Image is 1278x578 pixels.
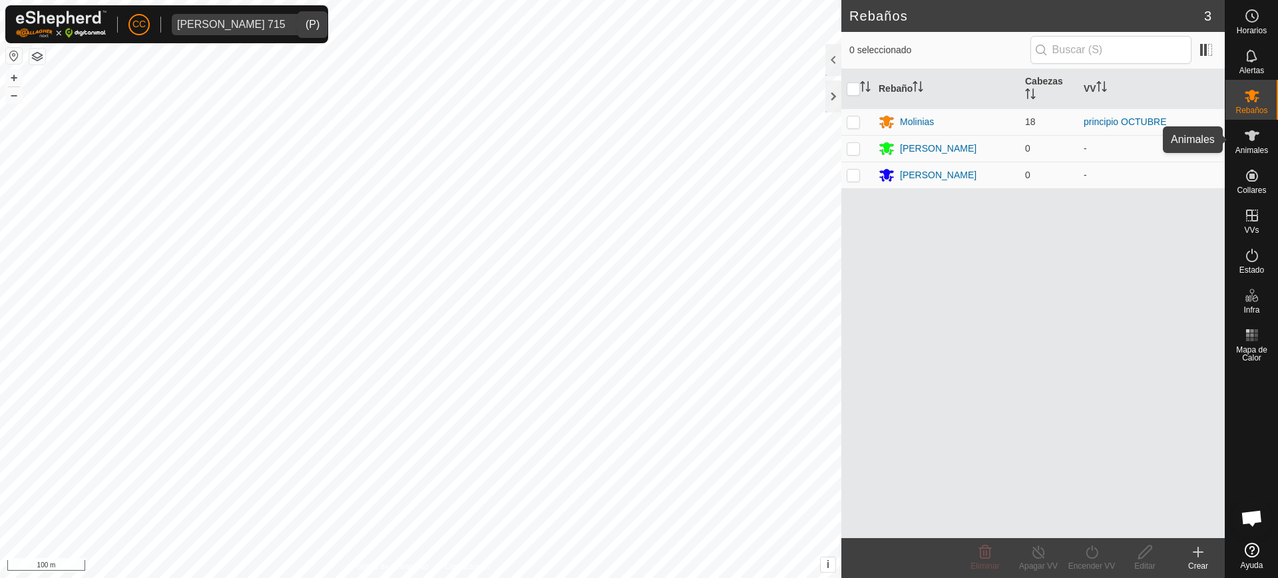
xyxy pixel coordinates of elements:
[1025,90,1036,101] p-sorticon: Activar para ordenar
[1239,67,1264,74] span: Alertas
[1235,146,1268,154] span: Animales
[1118,560,1171,572] div: Editar
[849,43,1030,57] span: 0 seleccionado
[1020,69,1078,109] th: Cabezas
[16,11,106,38] img: Logo Gallagher
[1078,162,1225,188] td: -
[900,168,976,182] div: [PERSON_NAME]
[1239,266,1264,274] span: Estado
[6,48,22,64] button: Restablecer Mapa
[1078,69,1225,109] th: VV
[900,142,976,156] div: [PERSON_NAME]
[1232,498,1272,538] div: Chat abierto
[1025,170,1030,180] span: 0
[821,557,835,572] button: i
[1229,346,1275,362] span: Mapa de Calor
[900,115,934,129] div: Molinias
[970,561,999,571] span: Eliminar
[1235,106,1267,114] span: Rebaños
[6,87,22,103] button: –
[1171,560,1225,572] div: Crear
[849,8,1204,24] h2: Rebaños
[291,14,318,35] div: dropdown trigger
[1030,36,1191,64] input: Buscar (S)
[445,561,489,573] a: Contáctenos
[29,49,45,65] button: Capas del Mapa
[172,14,291,35] span: Ignacio Olivar 715
[1025,143,1030,154] span: 0
[1244,226,1259,234] span: VVs
[1204,6,1211,26] span: 3
[352,561,429,573] a: Política de Privacidad
[1078,135,1225,162] td: -
[1237,27,1267,35] span: Horarios
[860,83,871,94] p-sorticon: Activar para ordenar
[873,69,1020,109] th: Rebaño
[1065,560,1118,572] div: Encender VV
[1241,561,1263,569] span: Ayuda
[177,19,286,30] div: [PERSON_NAME] 715
[1243,306,1259,314] span: Infra
[1237,186,1266,194] span: Collares
[1096,83,1107,94] p-sorticon: Activar para ordenar
[1025,116,1036,127] span: 18
[1084,116,1166,127] a: principio OCTUBRE
[6,70,22,86] button: +
[132,17,146,31] span: CC
[1012,560,1065,572] div: Apagar VV
[1225,537,1278,575] a: Ayuda
[913,83,923,94] p-sorticon: Activar para ordenar
[827,559,829,570] span: i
